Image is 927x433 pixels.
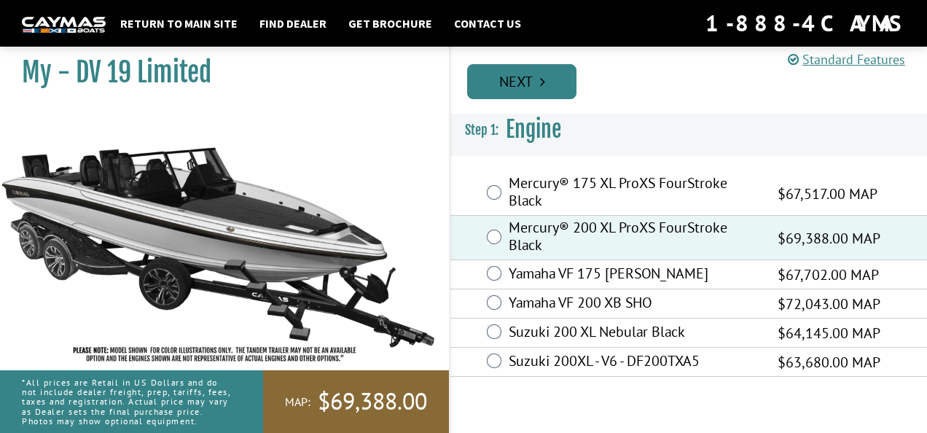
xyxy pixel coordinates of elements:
p: *All prices are Retail in US Dollars and do not include dealer freight, prep, tariffs, fees, taxe... [22,370,230,433]
label: Mercury® 200 XL ProXS FourStroke Black [509,219,759,257]
a: Contact Us [447,14,528,33]
a: Get Brochure [341,14,439,33]
a: Standard Features [788,51,905,68]
span: $67,517.00 MAP [778,183,877,205]
label: Yamaha VF 200 XB SHO [509,294,759,315]
span: $69,388.00 MAP [778,227,880,249]
span: MAP: [285,394,310,410]
label: Mercury® 175 XL ProXS FourStroke Black [509,174,759,213]
span: $69,388.00 [318,386,427,417]
label: Suzuki 200XL - V6 - DF200TXA5 [509,352,759,373]
label: Yamaha VF 175 [PERSON_NAME] [509,265,759,286]
img: white-logo-c9c8dbefe5ff5ceceb0f0178aa75bf4bb51f6bca0971e226c86eb53dfe498488.png [22,17,106,32]
a: MAP:$69,388.00 [263,370,449,433]
a: Next [467,64,576,99]
h3: Engine [450,103,927,157]
span: $67,702.00 MAP [778,264,879,286]
div: 1-888-4CAYMAS [705,7,905,39]
span: $72,043.00 MAP [778,293,880,315]
a: Return to main site [113,14,245,33]
a: Find Dealer [252,14,334,33]
h1: My - DV 19 Limited [22,56,412,89]
span: $63,680.00 MAP [778,351,880,373]
span: $64,145.00 MAP [778,322,880,344]
ul: Pagination [463,62,927,99]
label: Suzuki 200 XL Nebular Black [509,323,759,344]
